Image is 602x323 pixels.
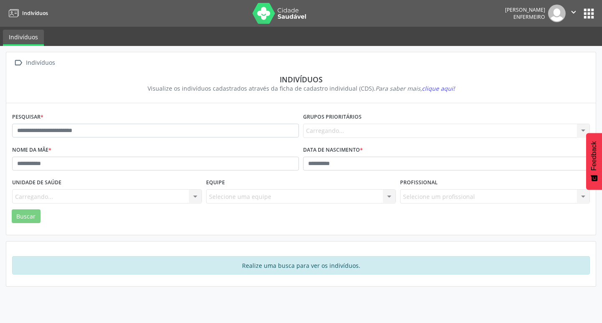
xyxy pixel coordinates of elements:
[12,176,61,189] label: Unidade de saúde
[375,84,455,92] i: Para saber mais,
[22,10,48,17] span: Indivíduos
[12,209,41,224] button: Buscar
[12,256,590,275] div: Realize uma busca para ver os indivíduos.
[505,6,545,13] div: [PERSON_NAME]
[400,176,438,189] label: Profissional
[3,30,44,46] a: Indivíduos
[18,84,584,93] div: Visualize os indivíduos cadastrados através da ficha de cadastro individual (CDS).
[24,57,56,69] div: Indivíduos
[12,57,24,69] i: 
[12,57,56,69] a:  Indivíduos
[586,133,602,190] button: Feedback - Mostrar pesquisa
[566,5,582,22] button: 
[18,75,584,84] div: Indivíduos
[422,84,455,92] span: clique aqui!
[6,6,48,20] a: Indivíduos
[303,111,362,124] label: Grupos prioritários
[582,6,596,21] button: apps
[513,13,545,20] span: Enfermeiro
[303,144,363,157] label: Data de nascimento
[206,176,225,189] label: Equipe
[569,8,578,17] i: 
[548,5,566,22] img: img
[590,141,598,170] span: Feedback
[12,111,43,124] label: Pesquisar
[12,144,51,157] label: Nome da mãe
